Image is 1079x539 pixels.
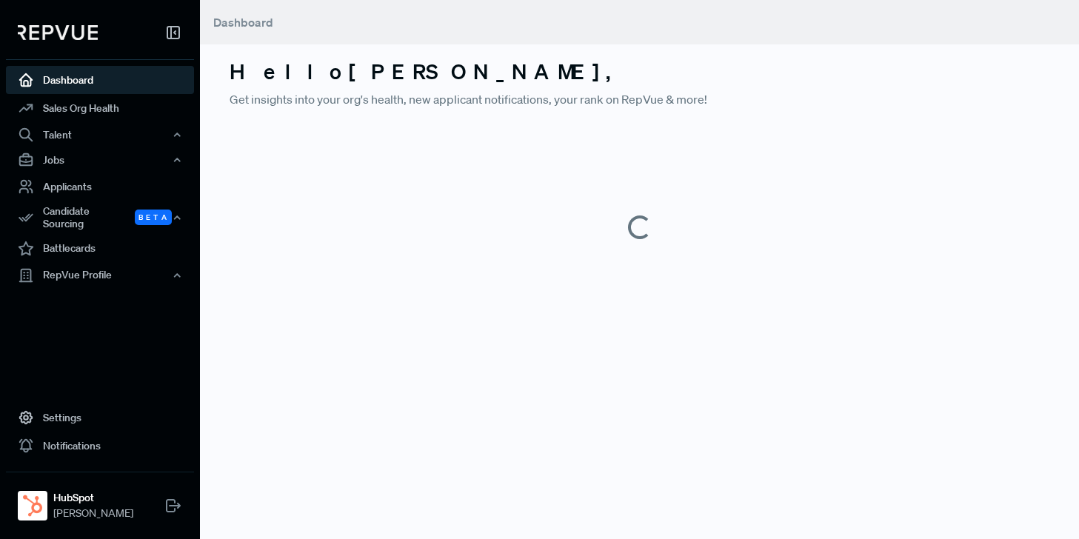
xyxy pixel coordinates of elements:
[135,210,172,225] span: Beta
[230,59,1049,84] h3: Hello [PERSON_NAME] ,
[21,494,44,518] img: HubSpot
[6,147,194,173] button: Jobs
[213,15,273,30] span: Dashboard
[6,201,194,235] button: Candidate Sourcing Beta
[6,235,194,263] a: Battlecards
[6,173,194,201] a: Applicants
[53,506,133,521] span: [PERSON_NAME]
[6,263,194,288] button: RepVue Profile
[6,404,194,432] a: Settings
[6,122,194,147] button: Talent
[6,432,194,460] a: Notifications
[6,472,194,527] a: HubSpotHubSpot[PERSON_NAME]
[6,201,194,235] div: Candidate Sourcing
[230,90,1049,108] p: Get insights into your org's health, new applicant notifications, your rank on RepVue & more!
[18,25,98,40] img: RepVue
[53,490,133,506] strong: HubSpot
[6,66,194,94] a: Dashboard
[6,94,194,122] a: Sales Org Health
